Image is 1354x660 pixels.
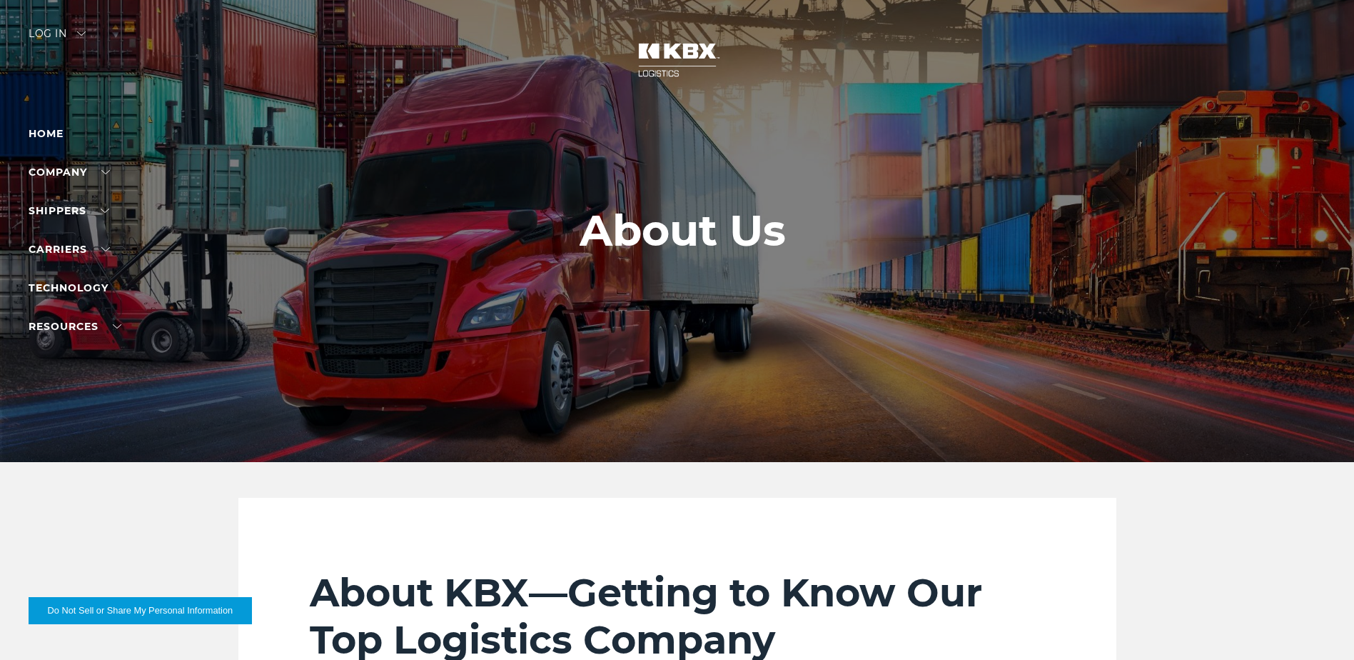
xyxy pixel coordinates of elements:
[29,597,252,624] button: Do Not Sell or Share My Personal Information
[580,206,786,255] h1: About Us
[29,166,110,179] a: Company
[29,127,64,140] a: Home
[77,31,86,36] img: arrow
[29,243,110,256] a: Carriers
[1283,591,1354,660] iframe: Chat Widget
[29,281,108,294] a: Technology
[29,29,86,49] div: Log in
[29,320,121,333] a: RESOURCES
[624,29,731,91] img: kbx logo
[29,204,109,217] a: SHIPPERS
